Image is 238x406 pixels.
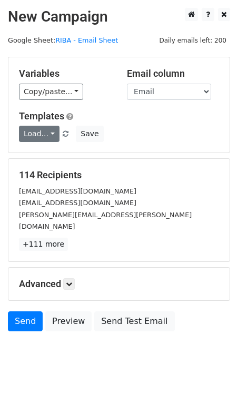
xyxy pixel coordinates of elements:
a: Copy/paste... [19,84,83,100]
small: [PERSON_NAME][EMAIL_ADDRESS][PERSON_NAME][DOMAIN_NAME] [19,211,192,231]
a: Load... [19,126,60,142]
h2: New Campaign [8,8,230,26]
a: RIBA - Email Sheet [55,36,118,44]
h5: 114 Recipients [19,169,219,181]
h5: Variables [19,68,111,79]
a: Send Test Email [94,311,174,331]
h5: Email column [127,68,219,79]
small: [EMAIL_ADDRESS][DOMAIN_NAME] [19,199,136,207]
small: [EMAIL_ADDRESS][DOMAIN_NAME] [19,187,136,195]
small: Google Sheet: [8,36,118,44]
h5: Advanced [19,278,219,290]
iframe: Chat Widget [185,356,238,406]
button: Save [76,126,103,142]
a: Preview [45,311,92,331]
span: Daily emails left: 200 [155,35,230,46]
a: Send [8,311,43,331]
a: Daily emails left: 200 [155,36,230,44]
a: +111 more [19,238,68,251]
a: Templates [19,110,64,121]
